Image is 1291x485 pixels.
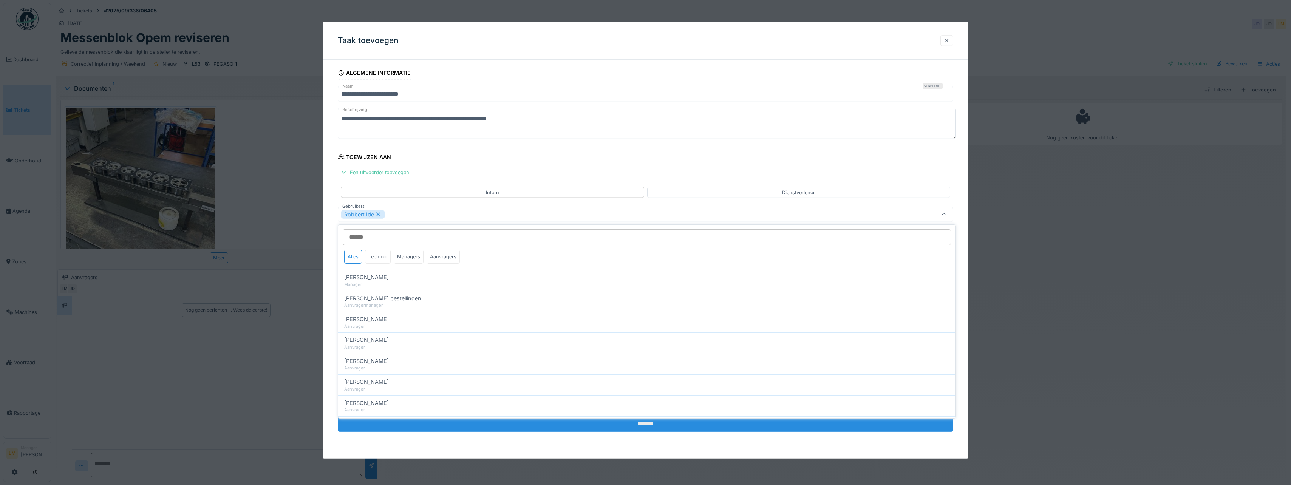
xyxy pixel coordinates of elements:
div: Toewijzen aan [338,151,391,164]
div: Aanvrager [344,407,949,413]
span: [PERSON_NAME] [344,378,389,386]
span: [PERSON_NAME] [344,273,389,281]
div: Technici [365,250,391,264]
span: [PERSON_NAME] [344,357,389,365]
div: Aanvrager [344,386,949,392]
span: [PERSON_NAME] [344,315,389,323]
div: Aanvrager [344,344,949,351]
label: Naam [341,83,355,90]
div: Robbert Ide [341,210,385,219]
div: Manager [344,281,949,288]
h3: Taak toevoegen [338,36,399,45]
div: Intern [486,188,499,196]
label: Gebruikers [341,203,366,210]
label: Beschrijving [341,105,369,114]
span: [PERSON_NAME] [344,336,389,344]
div: Algemene informatie [338,67,411,80]
div: Een uitvoerder toevoegen [338,167,412,178]
div: Dienstverlener [782,188,815,196]
span: [PERSON_NAME] [344,399,389,407]
div: Aanvrager [344,323,949,330]
div: Verplicht [923,83,943,89]
span: [PERSON_NAME] bestellingen [344,294,421,303]
div: Managers [394,250,424,264]
div: Aanvragers [427,250,460,264]
div: Alles [344,250,362,264]
div: Aanvrager [344,365,949,371]
div: Aanvragermanager [344,302,949,309]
